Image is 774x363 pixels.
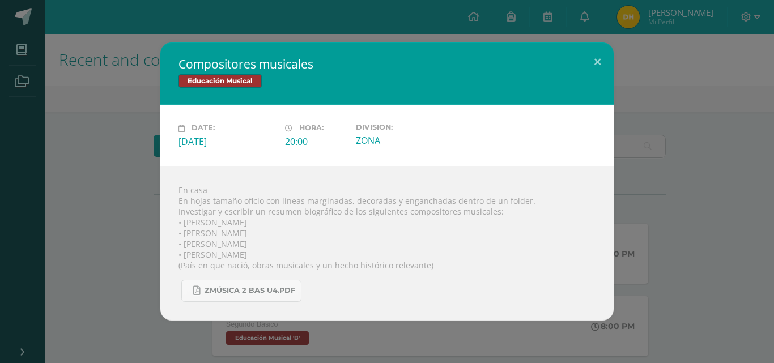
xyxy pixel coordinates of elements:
div: ZONA [356,134,453,147]
span: Zmúsica 2 Bas U4.pdf [205,286,295,295]
div: 20:00 [285,135,347,148]
div: [DATE] [178,135,276,148]
a: Zmúsica 2 Bas U4.pdf [181,280,301,302]
h2: Compositores musicales [178,56,596,72]
label: Division: [356,123,453,131]
button: Close (Esc) [581,42,614,81]
span: Hora: [299,124,324,133]
span: Date: [192,124,215,133]
span: Educación Musical [178,74,262,88]
div: En casa En hojas tamaño oficio con líneas marginadas, decoradas y enganchadas dentro de un folder... [160,166,614,321]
